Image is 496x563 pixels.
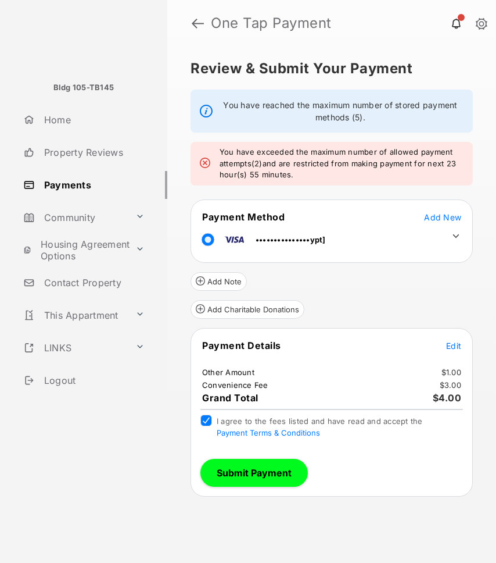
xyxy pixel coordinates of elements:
[217,428,320,437] button: I agree to the fees listed and have read and accept the
[202,380,269,390] td: Convenience Fee
[202,211,285,223] span: Payment Method
[191,62,463,76] h5: Review & Submit Your Payment
[202,367,255,377] td: Other Amount
[19,301,131,329] a: This Appartment
[19,236,131,264] a: Housing Agreement Options
[191,272,247,291] button: Add Note
[424,212,461,222] span: Add New
[424,211,461,223] button: Add New
[446,341,461,351] span: Edit
[446,340,461,351] button: Edit
[19,204,131,231] a: Community
[220,147,463,181] em: You have exceeded the maximum number of allowed payment attempts(2)and are restricted from making...
[202,392,258,404] span: Grand Total
[191,90,473,133] div: You have reached the maximum number of stored payment methods (5).
[19,366,167,394] a: Logout
[191,300,304,319] button: Add Charitable Donations
[441,367,462,377] td: $1.00
[200,459,308,487] button: Submit Payment
[211,16,477,30] strong: One Tap Payment
[439,380,462,390] td: $3.00
[19,138,167,166] a: Property Reviews
[256,235,326,244] span: •••••••••••••••ypt]
[202,340,281,351] span: Payment Details
[433,392,462,404] span: $4.00
[19,334,131,362] a: LINKS
[19,106,167,134] a: Home
[53,82,114,94] p: Bldg 105-TB145
[19,171,167,199] a: Payments
[19,269,167,297] a: Contact Property
[217,416,423,437] span: I agree to the fees listed and have read and accept the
